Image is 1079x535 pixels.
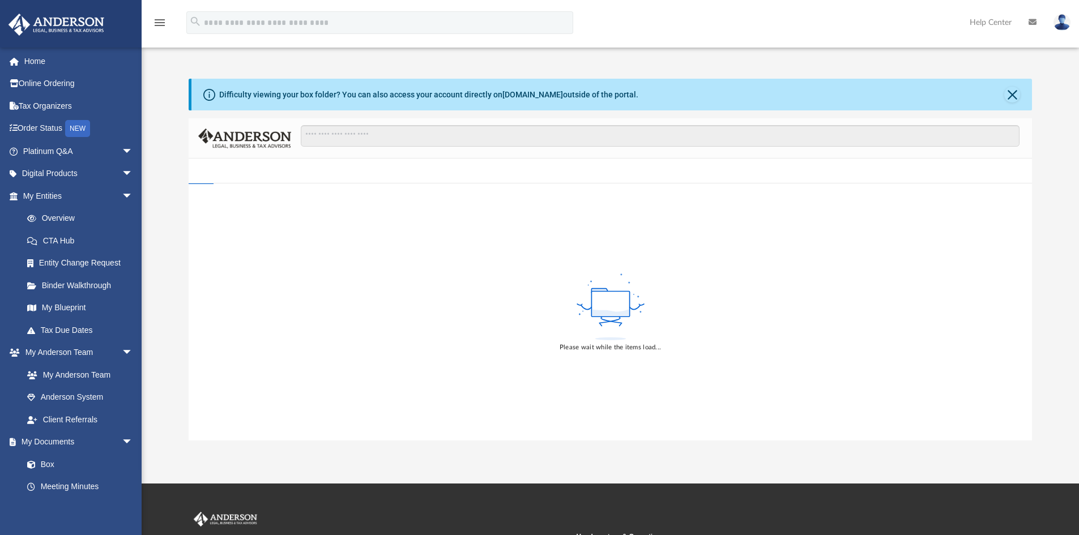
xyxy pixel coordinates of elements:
a: Platinum Q&Aarrow_drop_down [8,140,150,162]
a: My Anderson Team [16,363,139,386]
a: Meeting Minutes [16,476,144,498]
span: arrow_drop_down [122,185,144,208]
a: [DOMAIN_NAME] [502,90,563,99]
a: Digital Productsarrow_drop_down [8,162,150,185]
a: Binder Walkthrough [16,274,150,297]
img: User Pic [1054,14,1071,31]
span: arrow_drop_down [122,140,144,163]
i: menu [153,16,167,29]
a: Box [16,453,139,476]
a: Home [8,50,150,72]
a: My Anderson Teamarrow_drop_down [8,341,144,364]
a: CTA Hub [16,229,150,252]
a: My Documentsarrow_drop_down [8,431,144,453]
div: NEW [65,120,90,137]
span: arrow_drop_down [122,341,144,365]
a: Entity Change Request [16,252,150,275]
input: Search files and folders [301,125,1020,147]
a: Overview [16,207,150,230]
img: Anderson Advisors Platinum Portal [191,512,259,527]
a: Client Referrals [16,408,144,431]
a: Online Ordering [8,72,150,95]
button: Close [1004,87,1020,102]
img: Anderson Advisors Platinum Portal [5,14,108,36]
a: Anderson System [16,386,144,409]
div: Please wait while the items load... [560,343,661,353]
a: menu [153,22,167,29]
a: My Blueprint [16,297,144,319]
a: Tax Organizers [8,95,150,117]
span: arrow_drop_down [122,431,144,454]
a: My Entitiesarrow_drop_down [8,185,150,207]
span: arrow_drop_down [122,162,144,186]
a: Tax Due Dates [16,319,150,341]
i: search [189,15,202,28]
div: Difficulty viewing your box folder? You can also access your account directly on outside of the p... [219,89,638,101]
a: Order StatusNEW [8,117,150,140]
